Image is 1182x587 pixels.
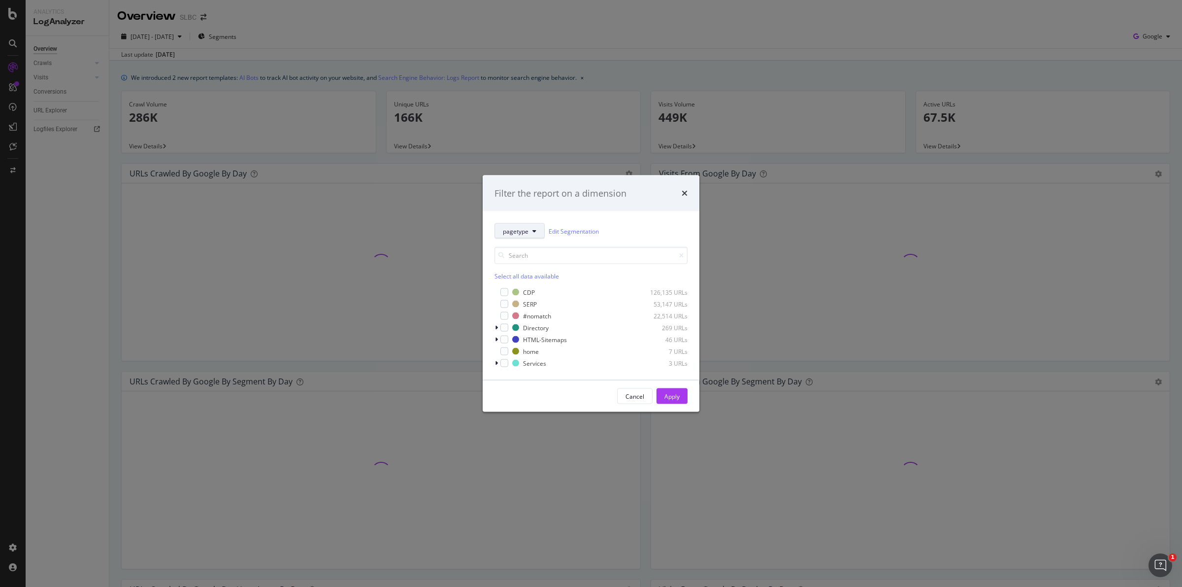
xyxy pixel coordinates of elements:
[657,388,688,404] button: Apply
[523,300,537,308] div: SERP
[639,359,688,367] div: 3 URLs
[503,227,528,235] span: pagetype
[617,388,653,404] button: Cancel
[523,323,549,332] div: Directory
[664,392,680,400] div: Apply
[639,311,688,320] div: 22,514 URLs
[1169,553,1177,561] span: 1
[523,359,546,367] div: Services
[523,311,551,320] div: #nomatch
[639,335,688,344] div: 46 URLs
[523,288,535,296] div: CDP
[494,247,688,264] input: Search
[494,187,626,200] div: Filter the report on a dimension
[639,300,688,308] div: 53,147 URLs
[639,323,688,332] div: 269 URLs
[549,226,599,236] a: Edit Segmentation
[639,347,688,355] div: 7 URLs
[1149,553,1172,577] iframe: Intercom live chat
[639,288,688,296] div: 126,135 URLs
[494,223,545,239] button: pagetype
[625,392,644,400] div: Cancel
[523,347,539,355] div: home
[523,335,567,344] div: HTML-Sitemaps
[494,272,688,280] div: Select all data available
[483,175,699,412] div: modal
[682,187,688,200] div: times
